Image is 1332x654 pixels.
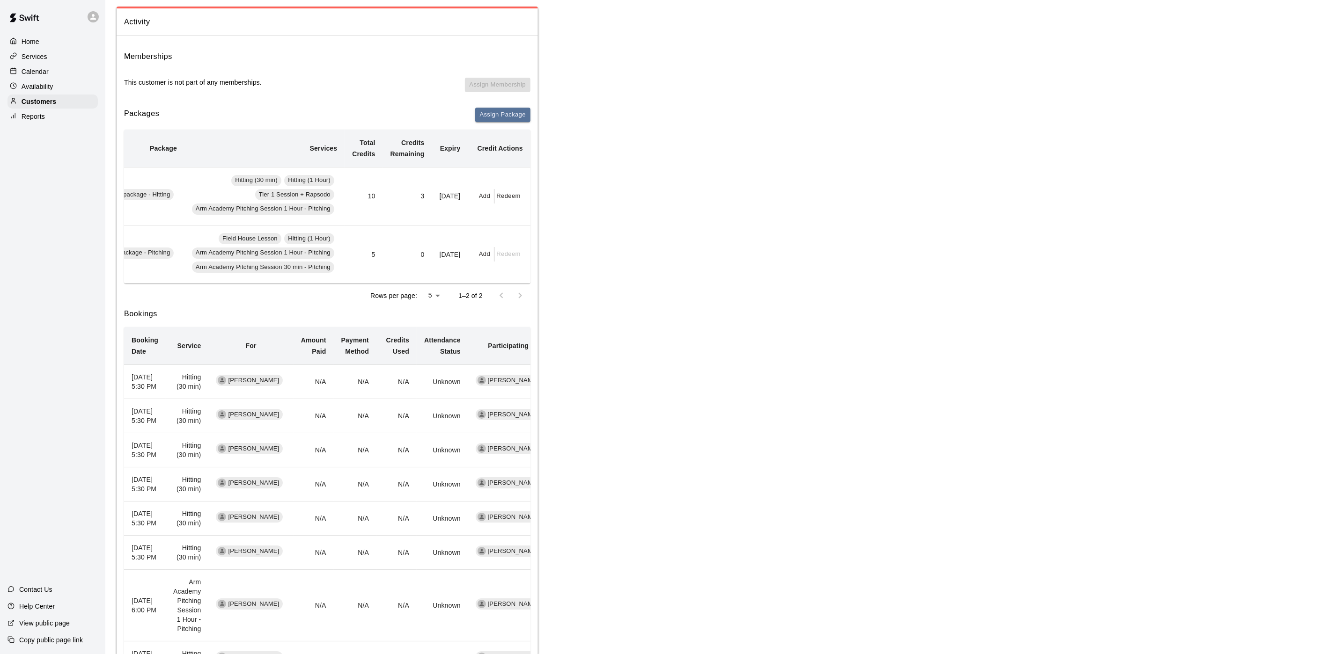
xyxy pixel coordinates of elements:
[22,82,53,91] p: Availability
[224,479,283,487] span: [PERSON_NAME]
[7,80,98,94] a: Availability
[476,443,543,454] div: [PERSON_NAME]
[294,365,334,399] td: N/A
[478,547,486,555] div: Brian Anderson
[476,247,494,262] button: Add
[383,225,432,283] td: 0
[7,94,98,109] a: Customers
[294,467,334,501] td: N/A
[124,308,530,320] h6: Bookings
[478,444,486,453] div: Brian Anderson
[432,225,468,283] td: [DATE]
[124,501,166,536] th: [DATE] 5:30 PM
[19,585,52,594] p: Contact Us
[417,365,468,399] td: Unknown
[478,479,486,487] div: Brian Anderson
[192,263,334,272] span: Arm Academy Pitching Session 30 min - Pitching
[458,291,483,300] p: 1–2 of 2
[484,410,543,419] span: [PERSON_NAME]
[421,289,443,302] div: 5
[417,433,468,467] td: Unknown
[345,167,383,225] td: 10
[224,513,283,522] span: [PERSON_NAME]
[417,570,468,641] td: Unknown
[294,570,334,641] td: N/A
[224,444,283,453] span: [PERSON_NAME]
[7,35,98,49] a: Home
[352,139,375,158] b: Total Credits
[124,399,166,433] th: [DATE] 5:30 PM
[478,410,486,419] div: Brian Anderson
[224,376,283,385] span: [PERSON_NAME]
[124,467,166,501] th: [DATE] 5:30 PM
[417,536,468,570] td: Unknown
[255,190,334,199] span: Tier 1 Session + Rapsodo
[246,342,257,349] b: For
[124,570,166,641] th: [DATE] 6:00 PM
[224,547,283,556] span: [PERSON_NAME]
[96,192,177,199] a: 10 hour package - Hitting
[465,78,530,100] span: You don't have any memberships
[484,376,543,385] span: [PERSON_NAME]
[376,536,417,570] td: N/A
[476,545,543,557] div: [PERSON_NAME]
[218,547,226,555] div: Justin Lau
[166,433,208,467] td: Hitting (30 min)
[22,97,56,106] p: Customers
[294,536,334,570] td: N/A
[218,444,226,453] div: Justin Lau
[383,167,432,225] td: 3
[22,52,47,61] p: Services
[376,501,417,536] td: N/A
[219,234,281,243] span: Field House Lesson
[96,190,174,199] span: 10 hour package - Hitting
[19,618,70,628] p: View public page
[7,109,98,124] a: Reports
[284,176,334,185] span: Hitting (1 Hour)
[231,176,281,185] span: Hitting (30 min)
[192,248,334,257] span: Arm Academy Pitching Session 1 Hour - Pitching
[341,336,369,355] b: Payment Method
[22,37,39,46] p: Home
[284,234,334,243] span: Hitting (1 Hour)
[478,145,523,152] b: Credit Actions
[192,204,334,213] span: Arm Academy Pitching Session 1 Hour - Pitching
[417,399,468,433] td: Unknown
[376,467,417,501] td: N/A
[476,477,543,488] div: [PERSON_NAME]
[484,513,543,522] span: [PERSON_NAME]
[345,225,383,283] td: 5
[7,65,98,79] div: Calendar
[218,600,226,608] div: Justin Lau
[424,336,461,355] b: Attendance Status
[476,375,543,386] div: [PERSON_NAME]
[224,600,283,609] span: [PERSON_NAME]
[432,167,468,225] td: [DATE]
[334,501,376,536] td: N/A
[334,536,376,570] td: N/A
[301,336,326,355] b: Amount Paid
[124,51,172,63] h6: Memberships
[390,139,425,158] b: Credits Remaining
[19,602,55,611] p: Help Center
[417,467,468,501] td: Unknown
[150,145,177,152] b: Package
[7,50,98,64] a: Services
[484,444,543,453] span: [PERSON_NAME]
[124,365,166,399] th: [DATE] 5:30 PM
[166,365,208,399] td: Hitting (30 min)
[494,189,523,203] button: Redeem
[218,376,226,385] div: Justin Lau
[224,410,283,419] span: [PERSON_NAME]
[177,342,201,349] b: Service
[218,479,226,487] div: Justin Lau
[440,145,461,152] b: Expiry
[124,16,530,28] span: Activity
[488,342,545,349] b: Participating Staff
[478,600,486,608] div: Tyler Levine
[370,291,417,300] p: Rows per page:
